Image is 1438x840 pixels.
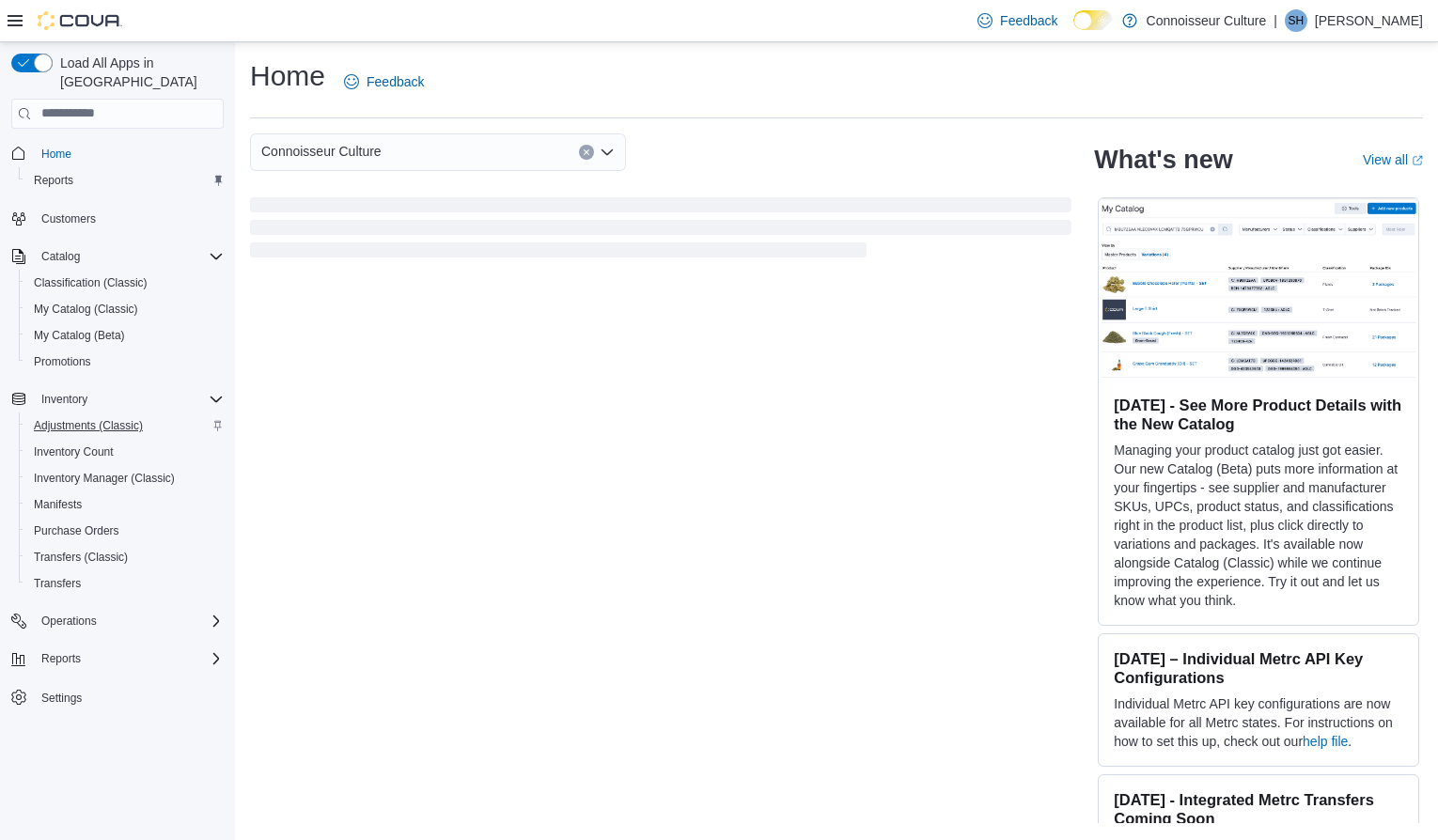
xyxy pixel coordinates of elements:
button: Operations [4,608,231,634]
a: Transfers (Classic) [26,546,135,568]
h2: What's new [1094,145,1232,175]
a: My Catalog (Beta) [26,324,133,347]
a: Feedback [336,63,431,101]
a: Purchase Orders [26,520,127,542]
button: Customers [4,205,231,232]
span: Manifests [34,497,82,512]
button: Manifests [19,491,231,518]
span: Purchase Orders [26,520,224,542]
span: Feedback [367,72,424,91]
h3: [DATE] - See More Product Details with the New Catalog [1114,396,1403,433]
span: Dark Mode [1073,30,1074,31]
span: Customers [41,211,96,226]
span: Inventory [41,392,87,407]
span: Purchase Orders [34,523,119,538]
button: Settings [4,683,231,710]
button: Transfers [19,570,231,597]
span: Reports [26,169,224,192]
button: Transfers (Classic) [19,544,231,570]
span: My Catalog (Beta) [26,324,224,347]
button: Inventory [34,388,95,411]
span: Catalog [41,249,80,264]
a: Settings [34,687,89,709]
span: Inventory Count [26,441,224,463]
button: Catalog [4,243,231,270]
nav: Complex example [11,132,224,760]
span: My Catalog (Classic) [26,298,224,320]
a: Reports [26,169,81,192]
button: Reports [4,646,231,672]
h3: [DATE] – Individual Metrc API Key Configurations [1114,649,1403,687]
span: Inventory [34,388,224,411]
div: Shana Hardy [1285,9,1307,32]
span: Catalog [34,245,224,268]
button: My Catalog (Classic) [19,296,231,322]
a: My Catalog (Classic) [26,298,146,320]
p: Individual Metrc API key configurations are now available for all Metrc states. For instructions ... [1114,694,1403,751]
span: Transfers (Classic) [34,550,128,565]
span: Reports [34,173,73,188]
span: Load All Apps in [GEOGRAPHIC_DATA] [53,54,224,91]
span: Transfers [26,572,224,595]
a: Feedback [970,2,1065,39]
button: My Catalog (Beta) [19,322,231,349]
a: Transfers [26,572,88,595]
a: Home [34,143,79,165]
a: Inventory Count [26,441,121,463]
button: Catalog [34,245,87,268]
button: Open list of options [600,145,615,160]
span: Transfers [34,576,81,591]
span: My Catalog (Beta) [34,328,125,343]
img: Cova [38,11,122,30]
button: Clear input [579,145,594,160]
span: Adjustments (Classic) [26,414,224,437]
svg: External link [1412,155,1423,166]
button: Inventory Count [19,439,231,465]
button: Reports [19,167,231,194]
span: Connoisseur Culture [261,140,382,163]
p: [PERSON_NAME] [1315,9,1423,32]
a: View allExternal link [1363,152,1423,167]
span: Operations [34,610,224,632]
a: Manifests [26,493,89,516]
button: Inventory [4,386,231,412]
a: Inventory Manager (Classic) [26,467,182,490]
button: Promotions [19,349,231,375]
span: Inventory Count [34,444,114,459]
span: Feedback [1000,11,1057,30]
a: help file [1303,734,1348,749]
span: Classification (Classic) [34,275,148,290]
p: Managing your product catalog just got easier. Our new Catalog (Beta) puts more information at yo... [1114,441,1403,610]
span: Settings [34,685,224,708]
button: Reports [34,647,88,670]
button: Adjustments (Classic) [19,412,231,439]
p: | [1274,9,1277,32]
span: My Catalog (Classic) [34,302,138,317]
h1: Home [250,57,325,95]
span: Loading [250,201,1071,261]
span: Home [34,142,224,165]
span: Inventory Manager (Classic) [26,467,224,490]
span: Adjustments (Classic) [34,418,143,433]
button: Home [4,140,231,167]
span: Promotions [34,354,91,369]
button: Classification (Classic) [19,270,231,296]
span: Reports [34,647,224,670]
a: Customers [34,208,103,230]
a: Adjustments (Classic) [26,414,150,437]
a: Promotions [26,350,99,373]
span: Classification (Classic) [26,272,224,294]
span: Promotions [26,350,224,373]
span: Home [41,147,71,162]
p: Connoisseur Culture [1147,9,1267,32]
span: Inventory Manager (Classic) [34,471,175,486]
span: Reports [41,651,81,666]
input: Dark Mode [1073,10,1113,30]
button: Operations [34,610,104,632]
a: Classification (Classic) [26,272,155,294]
span: Operations [41,614,97,629]
h3: [DATE] - Integrated Metrc Transfers Coming Soon [1114,790,1403,828]
span: Transfers (Classic) [26,546,224,568]
span: SH [1289,9,1305,32]
span: Settings [41,691,82,706]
